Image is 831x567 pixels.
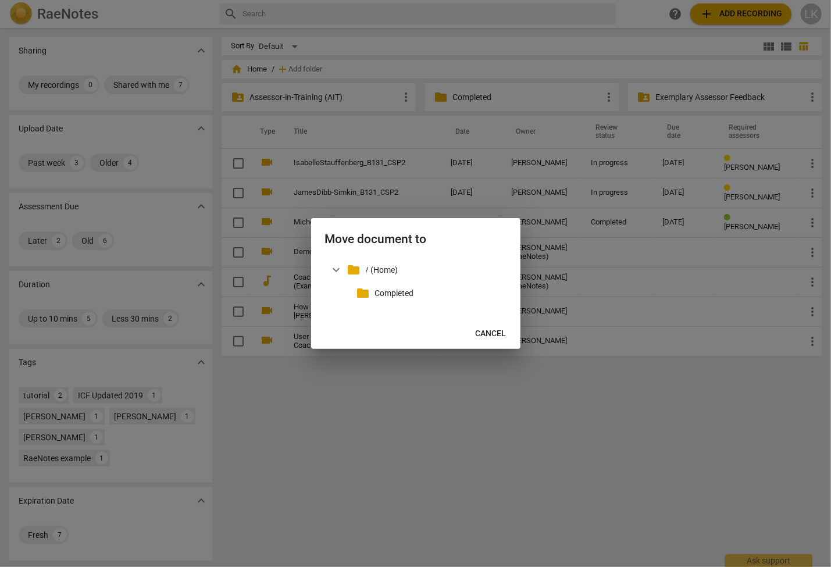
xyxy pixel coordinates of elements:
[476,328,507,340] span: Cancel
[330,263,344,277] span: expand_more
[375,287,502,299] p: Completed
[466,323,516,344] button: Cancel
[356,286,370,300] span: folder
[366,264,502,276] p: / (Home)
[325,232,507,247] h2: Move document to
[347,263,361,277] span: folder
